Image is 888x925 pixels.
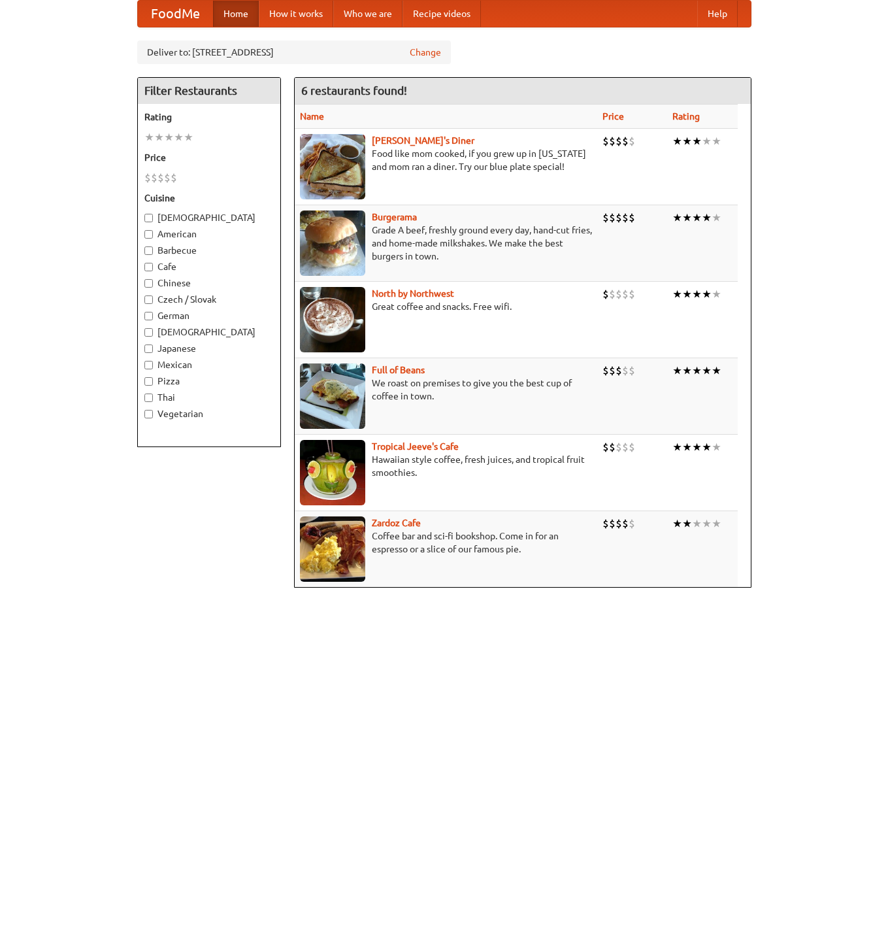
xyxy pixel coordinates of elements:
[672,363,682,378] li: ★
[144,295,153,304] input: Czech / Slovak
[300,516,365,582] img: zardoz.jpg
[144,211,274,224] label: [DEMOGRAPHIC_DATA]
[602,440,609,454] li: $
[144,130,154,144] li: ★
[672,111,700,122] a: Rating
[692,363,702,378] li: ★
[616,210,622,225] li: $
[609,287,616,301] li: $
[692,440,702,454] li: ★
[622,134,629,148] li: $
[300,453,592,479] p: Hawaiian style coffee, fresh juices, and tropical fruit smoothies.
[609,516,616,531] li: $
[300,224,592,263] p: Grade A beef, freshly ground every day, hand-cut fries, and home-made milkshakes. We make the bes...
[372,365,425,375] a: Full of Beans
[672,516,682,531] li: ★
[300,210,365,276] img: burgerama.jpg
[144,260,274,273] label: Cafe
[138,78,280,104] h4: Filter Restaurants
[712,363,721,378] li: ★
[372,288,454,299] a: North by Northwest
[164,130,174,144] li: ★
[144,171,151,185] li: $
[602,363,609,378] li: $
[144,227,274,241] label: American
[629,210,635,225] li: $
[609,134,616,148] li: $
[702,134,712,148] li: ★
[300,287,365,352] img: north.jpg
[672,440,682,454] li: ★
[609,210,616,225] li: $
[622,363,629,378] li: $
[609,440,616,454] li: $
[300,377,592,403] p: We roast on premises to give you the best cup of coffee in town.
[682,287,692,301] li: ★
[144,342,274,355] label: Japanese
[144,345,153,353] input: Japanese
[144,410,153,418] input: Vegetarian
[144,151,274,164] h5: Price
[144,277,274,290] label: Chinese
[403,1,481,27] a: Recipe videos
[144,361,153,369] input: Mexican
[213,1,259,27] a: Home
[372,518,421,528] a: Zardoz Cafe
[144,246,153,255] input: Barbecue
[137,41,451,64] div: Deliver to: [STREET_ADDRESS]
[144,377,153,386] input: Pizza
[697,1,738,27] a: Help
[144,293,274,306] label: Czech / Slovak
[301,84,407,97] ng-pluralize: 6 restaurants found!
[629,134,635,148] li: $
[712,287,721,301] li: ★
[622,440,629,454] li: $
[682,210,692,225] li: ★
[629,440,635,454] li: $
[672,287,682,301] li: ★
[702,287,712,301] li: ★
[300,300,592,313] p: Great coffee and snacks. Free wifi.
[144,312,153,320] input: German
[144,391,274,404] label: Thai
[622,287,629,301] li: $
[692,210,702,225] li: ★
[629,363,635,378] li: $
[144,279,153,288] input: Chinese
[609,363,616,378] li: $
[184,130,193,144] li: ★
[622,516,629,531] li: $
[300,440,365,505] img: jeeves.jpg
[602,111,624,122] a: Price
[144,326,274,339] label: [DEMOGRAPHIC_DATA]
[702,516,712,531] li: ★
[300,134,365,199] img: sallys.jpg
[164,171,171,185] li: $
[144,110,274,124] h5: Rating
[154,130,164,144] li: ★
[602,210,609,225] li: $
[157,171,164,185] li: $
[300,363,365,429] img: beans.jpg
[410,46,441,59] a: Change
[682,440,692,454] li: ★
[702,210,712,225] li: ★
[712,440,721,454] li: ★
[174,130,184,144] li: ★
[144,214,153,222] input: [DEMOGRAPHIC_DATA]
[602,287,609,301] li: $
[151,171,157,185] li: $
[712,516,721,531] li: ★
[144,358,274,371] label: Mexican
[702,363,712,378] li: ★
[144,244,274,257] label: Barbecue
[144,192,274,205] h5: Cuisine
[144,263,153,271] input: Cafe
[333,1,403,27] a: Who we are
[372,212,417,222] a: Burgerama
[602,134,609,148] li: $
[616,363,622,378] li: $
